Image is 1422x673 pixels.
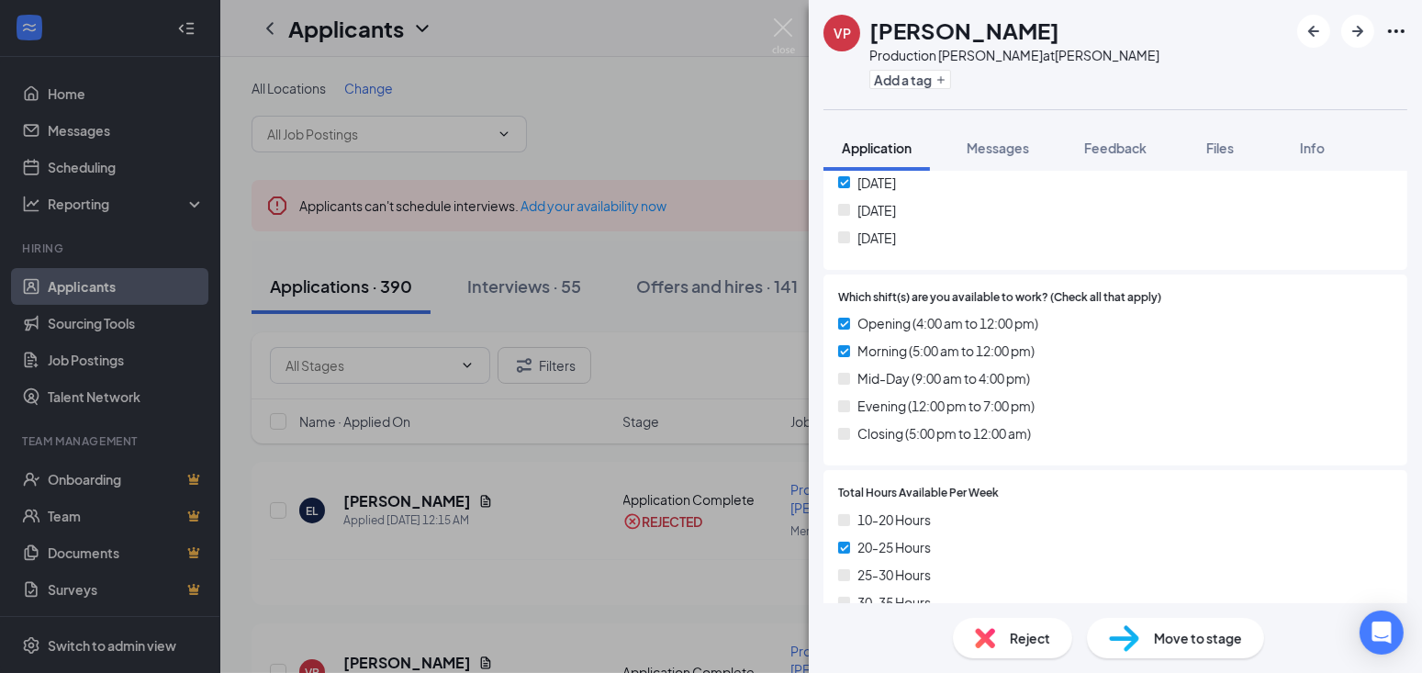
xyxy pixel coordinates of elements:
span: 25-30 Hours [857,565,931,585]
span: Which shift(s) are you available to work? (Check all that apply) [838,289,1161,307]
h1: [PERSON_NAME] [869,15,1059,46]
span: [DATE] [857,228,896,248]
div: Production [PERSON_NAME] at [PERSON_NAME] [869,46,1159,64]
span: Feedback [1084,140,1147,156]
span: 10-20 Hours [857,510,931,530]
div: Open Intercom Messenger [1360,611,1404,655]
span: [DATE] [857,173,896,193]
span: 30-35 Hours [857,592,931,612]
span: Reject [1010,628,1050,648]
span: [DATE] [857,200,896,220]
button: ArrowRight [1341,15,1374,48]
span: Move to stage [1154,628,1242,648]
span: Application [842,140,912,156]
span: 20-25 Hours [857,537,931,557]
span: Closing (5:00 pm to 12:00 am) [857,423,1031,443]
span: Morning (5:00 am to 12:00 pm) [857,341,1035,361]
span: Opening (4:00 am to 12:00 pm) [857,313,1038,333]
span: Evening (12:00 pm to 7:00 pm) [857,396,1035,416]
button: PlusAdd a tag [869,70,951,89]
span: Messages [967,140,1029,156]
svg: ArrowLeftNew [1303,20,1325,42]
div: VP [834,24,851,42]
span: Files [1206,140,1234,156]
svg: ArrowRight [1347,20,1369,42]
svg: Ellipses [1385,20,1407,42]
span: Info [1300,140,1325,156]
button: ArrowLeftNew [1297,15,1330,48]
span: Total Hours Available Per Week [838,485,999,502]
svg: Plus [935,74,946,85]
span: Mid-Day (9:00 am to 4:00 pm) [857,368,1030,388]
